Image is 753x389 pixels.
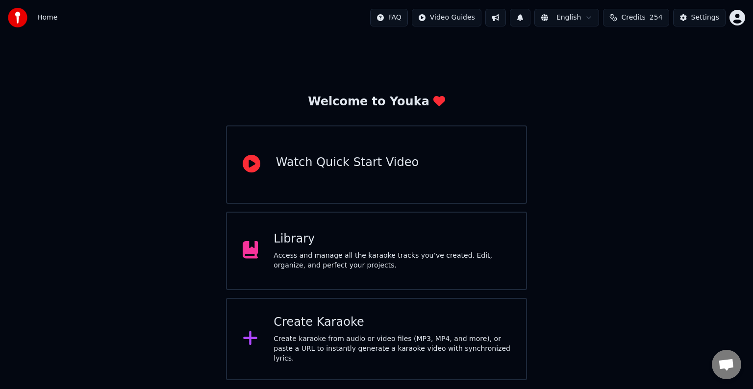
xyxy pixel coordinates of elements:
div: Create karaoke from audio or video files (MP3, MP4, and more), or paste a URL to instantly genera... [274,334,510,364]
div: Watch Quick Start Video [276,155,419,170]
img: youka [8,8,27,27]
div: Settings [691,13,719,23]
button: FAQ [370,9,408,26]
span: Credits [621,13,645,23]
span: Home [37,13,57,23]
div: Welcome to Youka [308,94,445,110]
button: Credits254 [603,9,669,26]
div: Create Karaoke [274,315,510,330]
button: Settings [673,9,726,26]
div: Access and manage all the karaoke tracks you’ve created. Edit, organize, and perfect your projects. [274,251,510,270]
span: 254 [650,13,663,23]
nav: breadcrumb [37,13,57,23]
div: Open chat [712,350,741,379]
button: Video Guides [412,9,481,26]
div: Library [274,231,510,247]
